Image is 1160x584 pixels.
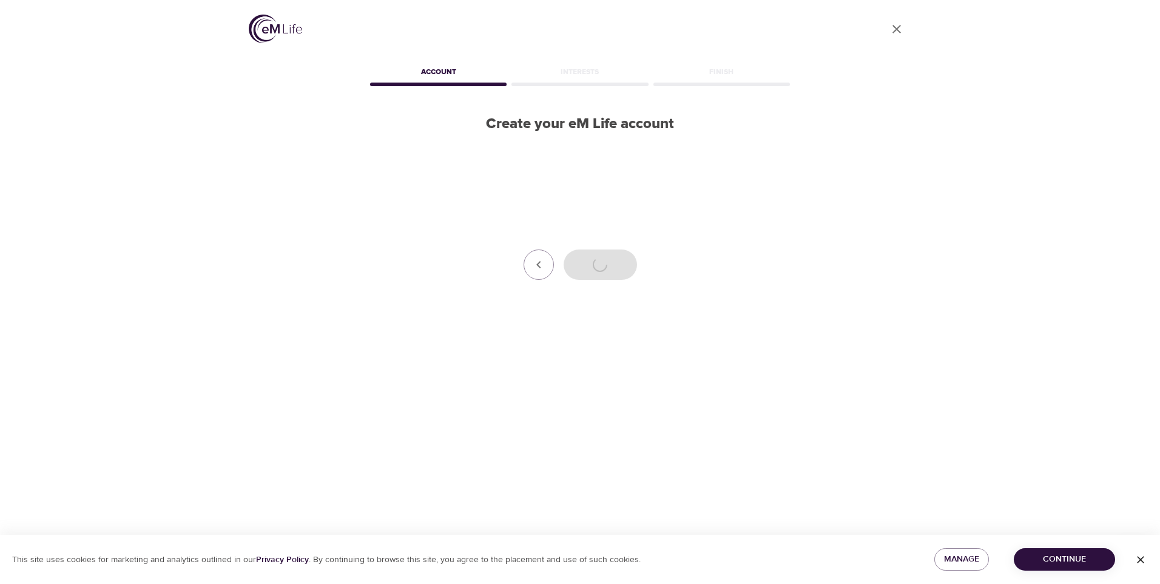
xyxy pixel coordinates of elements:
[1023,552,1105,567] span: Continue
[368,115,792,133] h2: Create your eM Life account
[1014,548,1115,571] button: Continue
[944,552,979,567] span: Manage
[882,15,911,44] a: close
[934,548,989,571] button: Manage
[249,15,302,43] img: logo
[256,554,309,565] a: Privacy Policy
